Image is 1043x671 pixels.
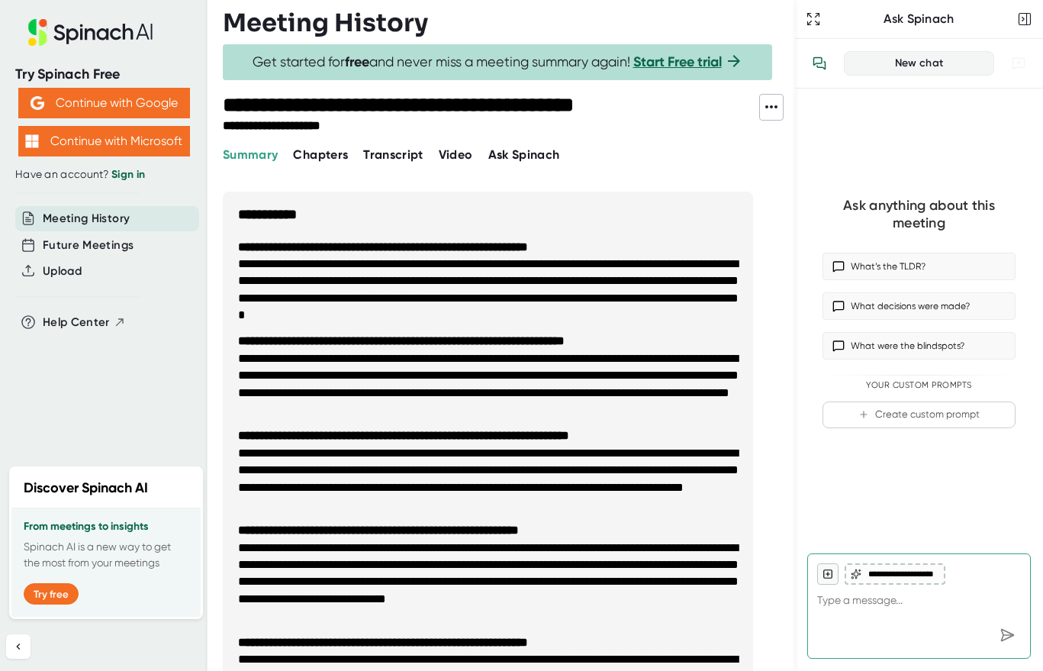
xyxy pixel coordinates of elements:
span: Summary [223,147,278,162]
div: Try Spinach Free [15,66,192,83]
button: Transcript [363,146,423,164]
button: What decisions were made? [822,292,1016,320]
span: Video [439,147,473,162]
button: Expand to Ask Spinach page [803,8,824,30]
button: Help Center [43,314,126,331]
button: Meeting History [43,210,130,227]
button: Close conversation sidebar [1014,8,1035,30]
button: Future Meetings [43,237,134,254]
button: Try free [24,583,79,605]
div: Ask Spinach [824,11,1014,27]
button: Create custom prompt [822,402,1016,428]
button: Summary [223,146,278,164]
h3: Meeting History [223,8,428,37]
b: free [345,53,369,70]
button: Continue with Google [18,88,190,118]
button: Video [439,146,473,164]
span: Ask Spinach [488,147,560,162]
button: Collapse sidebar [6,634,31,659]
span: Chapters [293,147,348,162]
button: View conversation history [804,48,835,79]
p: Spinach AI is a new way to get the most from your meetings [24,539,188,571]
span: Transcript [363,147,423,162]
h3: From meetings to insights [24,521,188,533]
div: Your Custom Prompts [822,380,1016,391]
button: Continue with Microsoft [18,126,190,156]
button: Ask Spinach [488,146,560,164]
button: Chapters [293,146,348,164]
div: Ask anything about this meeting [822,197,1016,231]
h2: Discover Spinach AI [24,478,148,498]
button: What were the blindspots? [822,332,1016,360]
button: Upload [43,263,82,280]
img: Aehbyd4JwY73AAAAAElFTkSuQmCC [31,96,44,110]
a: Start Free trial [633,53,722,70]
span: Help Center [43,314,110,331]
div: Send message [993,621,1021,649]
div: Have an account? [15,168,192,182]
a: Sign in [111,168,145,181]
span: Get started for and never miss a meeting summary again! [253,53,743,71]
div: New chat [854,56,984,70]
button: What’s the TLDR? [822,253,1016,280]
